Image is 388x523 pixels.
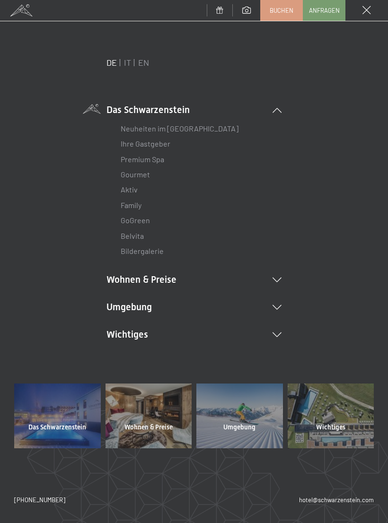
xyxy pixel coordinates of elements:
[316,423,345,432] span: Wichtiges
[121,231,144,240] a: Belvita
[12,384,103,448] a: Das Schwarzenstein Wellnesshotel Südtirol SCHWARZENSTEIN - Wellnessurlaub in den Alpen, Wandern u...
[121,124,238,133] a: Neuheiten im [GEOGRAPHIC_DATA]
[285,384,377,448] a: Wichtiges Wellnesshotel Südtirol SCHWARZENSTEIN - Wellnessurlaub in den Alpen, Wandern und Wellness
[121,200,141,209] a: Family
[121,170,150,179] a: Gourmet
[194,384,285,448] a: Umgebung Wellnesshotel Südtirol SCHWARZENSTEIN - Wellnessurlaub in den Alpen, Wandern und Wellness
[138,57,149,68] a: EN
[124,57,131,68] a: IT
[121,139,170,148] a: Ihre Gastgeber
[124,423,173,432] span: Wohnen & Preise
[223,423,256,432] span: Umgebung
[14,496,65,504] a: [PHONE_NUMBER]
[121,155,164,164] a: Premium Spa
[309,6,340,15] span: Anfragen
[103,384,194,448] a: Wohnen & Preise Wellnesshotel Südtirol SCHWARZENSTEIN - Wellnessurlaub in den Alpen, Wandern und ...
[121,185,138,194] a: Aktiv
[303,0,345,20] a: Anfragen
[121,216,150,225] a: GoGreen
[106,57,117,68] a: DE
[121,246,164,255] a: Bildergalerie
[270,6,293,15] span: Buchen
[28,423,86,432] span: Das Schwarzenstein
[299,496,374,504] a: hotel@schwarzenstein.com
[261,0,302,20] a: Buchen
